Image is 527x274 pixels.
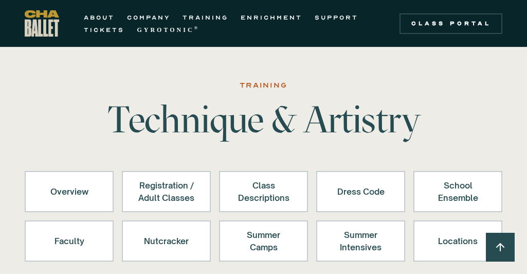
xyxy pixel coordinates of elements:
div: Locations [427,229,489,253]
a: COMPANY [127,11,170,24]
div: Summer Camps [232,229,295,253]
a: ABOUT [84,11,115,24]
a: Nutcracker [122,220,211,262]
div: Class Descriptions [232,179,295,204]
a: School Ensemble [413,171,502,212]
a: Class Descriptions [219,171,308,212]
strong: GYROTONIC [137,26,194,33]
a: Class Portal [399,13,502,34]
div: Summer Intensives [330,229,392,253]
a: Summer Intensives [316,220,405,262]
a: Registration /Adult Classes [122,171,211,212]
div: Class Portal [406,20,496,28]
a: Overview [25,171,114,212]
div: Registration / Adult Classes [135,179,197,204]
a: Summer Camps [219,220,308,262]
a: Dress Code [316,171,405,212]
a: SUPPORT [315,11,358,24]
a: Locations [413,220,502,262]
sup: ® [194,25,200,30]
div: Nutcracker [135,229,197,253]
a: GYROTONIC® [137,24,199,36]
h1: Technique & Artistry [103,101,424,138]
a: TRAINING [183,11,228,24]
div: Faculty [38,229,100,253]
div: Overview [38,179,100,204]
a: ENRICHMENT [241,11,302,24]
div: School Ensemble [427,179,489,204]
a: TICKETS [84,24,124,36]
a: home [25,10,59,37]
a: Faculty [25,220,114,262]
div: Dress Code [330,179,392,204]
div: Training [240,79,287,92]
